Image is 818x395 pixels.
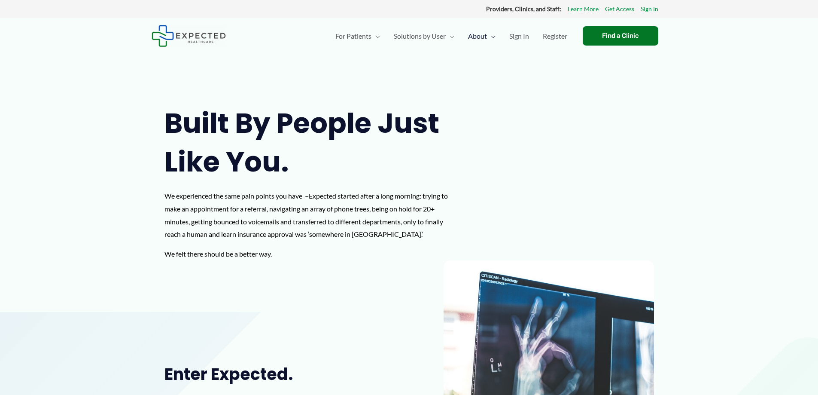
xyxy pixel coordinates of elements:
nav: Primary Site Navigation [328,21,574,51]
span: Register [543,21,567,51]
a: Register [536,21,574,51]
span: Sign In [509,21,529,51]
h2: Enter Expected. [164,364,382,385]
a: Sign In [641,3,658,15]
span: Menu Toggle [446,21,454,51]
span: Menu Toggle [487,21,496,51]
p: We felt there should be a better way. [164,248,458,260]
a: Find a Clinic [583,26,658,46]
a: Learn More [568,3,599,15]
a: For PatientsMenu Toggle [328,21,387,51]
span: About [468,21,487,51]
strong: Providers, Clinics, and Staff: [486,5,561,12]
span: Menu Toggle [371,21,380,51]
a: Get Access [605,3,634,15]
a: Solutions by UserMenu Toggle [387,21,461,51]
a: AboutMenu Toggle [461,21,502,51]
span: Solutions by User [394,21,446,51]
h1: Built by people just like you. [164,104,458,181]
p: We experienced the same pain points you have – [164,190,458,241]
span: For Patients [335,21,371,51]
img: Expected Healthcare Logo - side, dark font, small [152,25,226,47]
a: Sign In [502,21,536,51]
